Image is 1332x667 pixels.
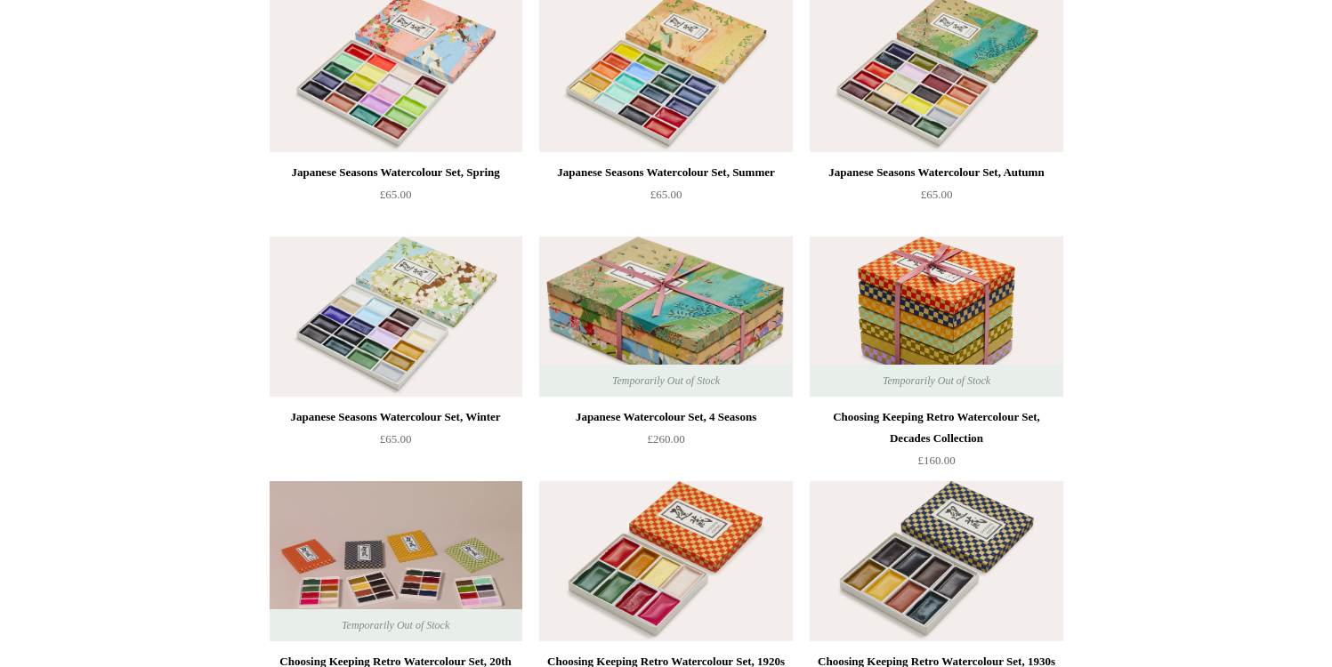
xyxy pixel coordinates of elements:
[270,481,522,641] a: Choosing Keeping Retro Watercolour Set, 20th Century Part I Choosing Keeping Retro Watercolour Se...
[647,432,684,446] span: £260.00
[274,406,518,428] div: Japanese Seasons Watercolour Set, Winter
[380,188,412,201] span: £65.00
[539,406,792,479] a: Japanese Watercolour Set, 4 Seasons £260.00
[594,365,738,397] span: Temporarily Out of Stock
[270,162,522,235] a: Japanese Seasons Watercolour Set, Spring £65.00
[810,237,1062,397] a: Choosing Keeping Retro Watercolour Set, Decades Collection Choosing Keeping Retro Watercolour Set...
[539,162,792,235] a: Japanese Seasons Watercolour Set, Summer £65.00
[380,432,412,446] span: £65.00
[270,237,522,397] img: Japanese Seasons Watercolour Set, Winter
[810,481,1062,641] a: Choosing Keeping Retro Watercolour Set, 1930s Choosing Keeping Retro Watercolour Set, 1930s
[814,406,1058,449] div: Choosing Keeping Retro Watercolour Set, Decades Collection
[810,237,1062,397] img: Choosing Keeping Retro Watercolour Set, Decades Collection
[539,237,792,397] img: Japanese Watercolour Set, 4 Seasons
[814,162,1058,183] div: Japanese Seasons Watercolour Set, Autumn
[865,365,1008,397] span: Temporarily Out of Stock
[270,237,522,397] a: Japanese Seasons Watercolour Set, Winter Japanese Seasons Watercolour Set, Winter
[539,481,792,641] img: Choosing Keeping Retro Watercolour Set, 1920s
[539,237,792,397] a: Japanese Watercolour Set, 4 Seasons Japanese Watercolour Set, 4 Seasons Temporarily Out of Stock
[810,406,1062,479] a: Choosing Keeping Retro Watercolour Set, Decades Collection £160.00
[270,406,522,479] a: Japanese Seasons Watercolour Set, Winter £65.00
[324,609,467,641] span: Temporarily Out of Stock
[544,406,787,428] div: Japanese Watercolour Set, 4 Seasons
[810,162,1062,235] a: Japanese Seasons Watercolour Set, Autumn £65.00
[650,188,682,201] span: £65.00
[539,481,792,641] a: Choosing Keeping Retro Watercolour Set, 1920s Choosing Keeping Retro Watercolour Set, 1920s
[921,188,953,201] span: £65.00
[917,454,955,467] span: £160.00
[544,162,787,183] div: Japanese Seasons Watercolour Set, Summer
[810,481,1062,641] img: Choosing Keeping Retro Watercolour Set, 1930s
[274,162,518,183] div: Japanese Seasons Watercolour Set, Spring
[270,481,522,641] img: Choosing Keeping Retro Watercolour Set, 20th Century Part I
